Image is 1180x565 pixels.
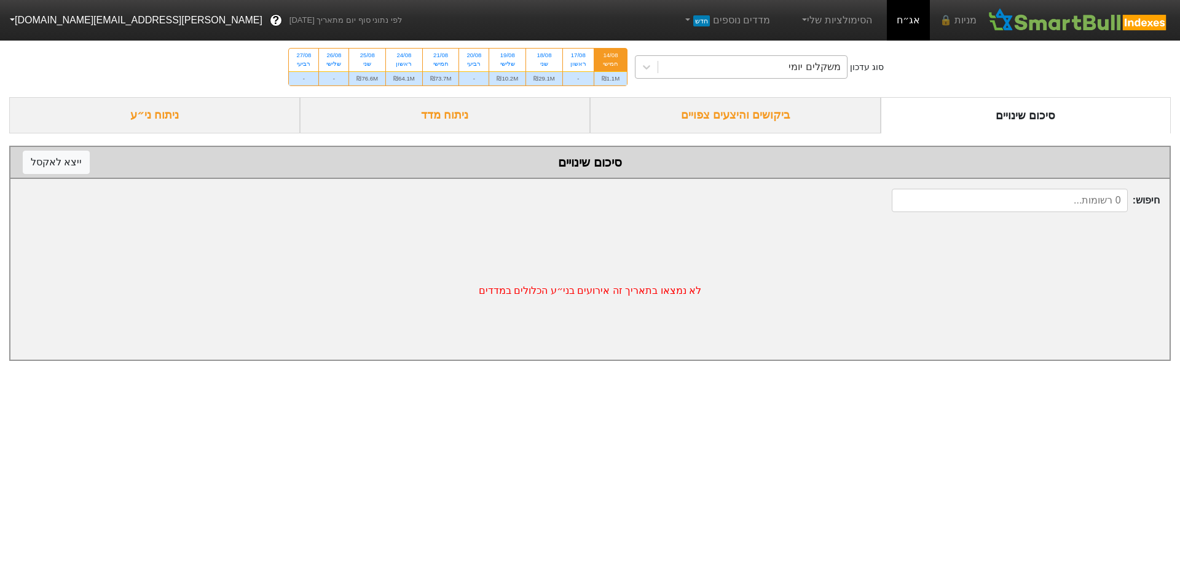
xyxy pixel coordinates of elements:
[466,60,481,68] div: רביעי
[677,8,775,33] a: מדדים נוספיםחדש
[570,60,586,68] div: ראשון
[563,71,594,85] div: -
[526,71,562,85] div: ₪29.1M
[423,71,459,85] div: ₪73.7M
[9,97,300,133] div: ניתוח ני״ע
[570,51,586,60] div: 17/08
[296,51,311,60] div: 27/08
[23,151,90,174] button: ייצא לאקסל
[289,14,402,26] span: לפי נתוני סוף יום מתאריך [DATE]
[850,61,884,74] div: סוג עדכון
[602,60,619,68] div: חמישי
[489,71,525,85] div: ₪10.2M
[892,189,1160,212] span: חיפוש :
[594,71,627,85] div: ₪1.1M
[393,60,415,68] div: ראשון
[602,51,619,60] div: 14/08
[892,189,1128,212] input: 0 רשומות...
[459,71,489,85] div: -
[497,51,518,60] div: 19/08
[326,51,341,60] div: 26/08
[533,51,555,60] div: 18/08
[296,60,311,68] div: רביעי
[23,153,1157,172] div: סיכום שינויים
[986,8,1170,33] img: SmartBull
[693,15,710,26] span: חדש
[430,60,452,68] div: חמישי
[533,60,555,68] div: שני
[386,71,422,85] div: ₪64.1M
[881,97,1171,133] div: סיכום שינויים
[349,71,385,85] div: ₪76.6M
[789,60,840,74] div: משקלים יומי
[795,8,877,33] a: הסימולציות שלי
[272,12,279,29] span: ?
[393,51,415,60] div: 24/08
[497,60,518,68] div: שלישי
[10,222,1170,360] div: לא נמצאו בתאריך זה אירועים בני״ע הכלולים במדדים
[356,51,378,60] div: 25/08
[319,71,348,85] div: -
[590,97,881,133] div: ביקושים והיצעים צפויים
[300,97,591,133] div: ניתוח מדד
[466,51,481,60] div: 20/08
[430,51,452,60] div: 21/08
[326,60,341,68] div: שלישי
[289,71,318,85] div: -
[356,60,378,68] div: שני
